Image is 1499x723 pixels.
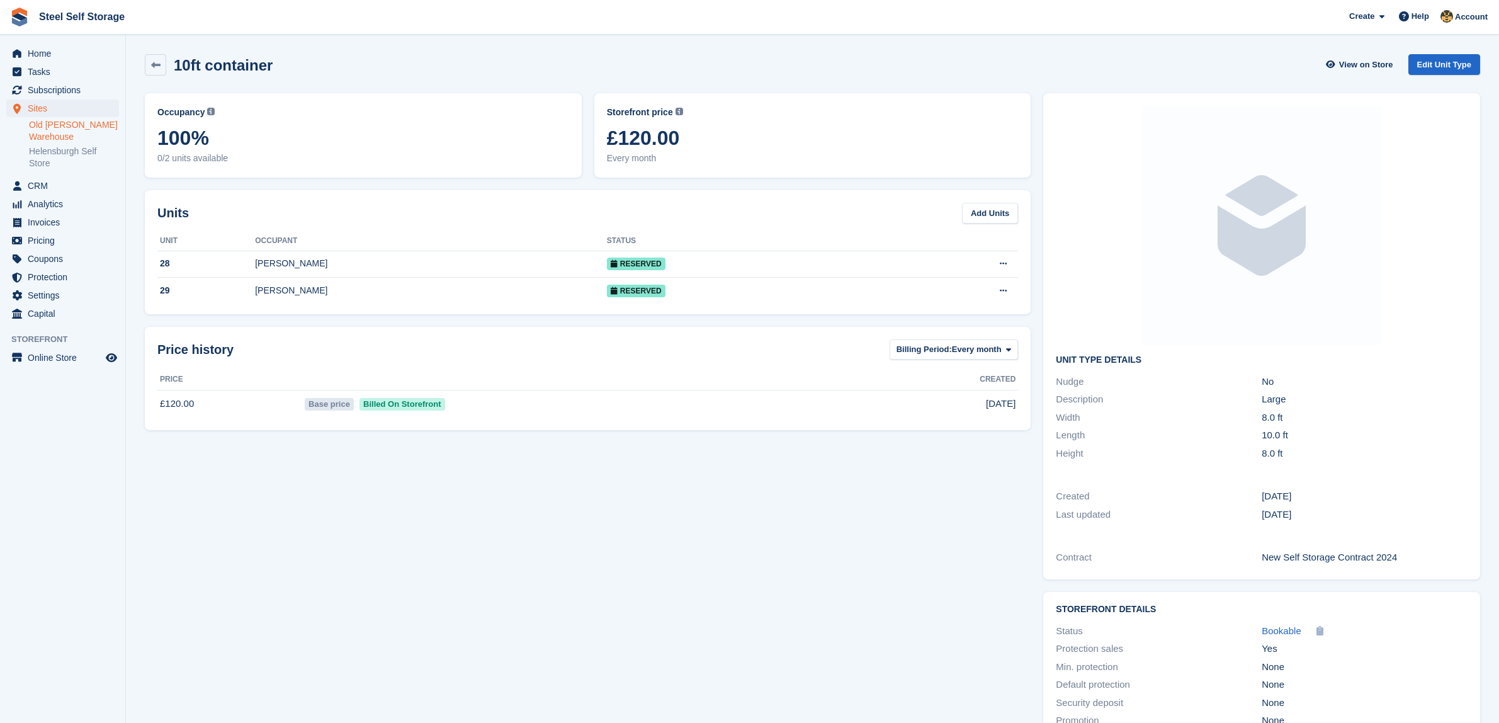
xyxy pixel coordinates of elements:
span: Online Store [28,349,103,367]
a: menu [6,195,119,213]
a: Add Units [962,203,1018,224]
a: Old [PERSON_NAME] Warehouse [29,119,119,143]
div: No [1262,375,1468,389]
span: Tasks [28,63,103,81]
span: 100% [157,127,569,149]
a: Preview store [104,350,119,365]
div: Created [1056,489,1262,504]
div: Yes [1262,642,1468,656]
a: menu [6,213,119,231]
span: Sites [28,100,103,117]
a: Helensburgh Self Store [29,145,119,169]
img: icon-info-grey-7440780725fd019a000dd9b08b2336e03edf1995a4989e88bcd33f0948082b44.svg [207,108,215,115]
div: Description [1056,392,1262,407]
span: Help [1411,10,1429,23]
span: Price history [157,340,234,359]
th: Occupant [255,231,607,251]
a: menu [6,100,119,117]
span: Every month [952,343,1002,356]
span: Analytics [28,195,103,213]
h2: 10ft container [174,57,273,74]
div: [DATE] [1262,489,1468,504]
a: menu [6,305,119,322]
div: 8.0 ft [1262,447,1468,461]
div: Nudge [1056,375,1262,389]
a: View on Store [1325,54,1398,75]
div: Protection sales [1056,642,1262,656]
th: Status [607,231,890,251]
span: Storefront price [607,106,673,119]
span: Storefront [11,333,125,346]
a: menu [6,287,119,304]
div: 29 [157,284,255,297]
a: Bookable [1262,624,1301,639]
div: None [1262,660,1468,675]
img: blank-unit-type-icon-ffbac7b88ba66c5e286b0e438baccc4b9c83835d4c34f86887a83fc20ec27e7b.svg [1142,106,1381,345]
div: Status [1056,624,1262,639]
img: stora-icon-8386f47178a22dfd0bd8f6a31ec36ba5ce8667c1dd55bd0f319d3a0aa187defe.svg [10,8,29,26]
div: Width [1056,411,1262,425]
img: James Steel [1440,10,1453,23]
div: [PERSON_NAME] [255,284,607,297]
span: Home [28,45,103,62]
span: Pricing [28,232,103,249]
span: Create [1349,10,1374,23]
span: Base price [305,398,354,411]
a: menu [6,250,119,268]
span: [DATE] [986,397,1015,411]
span: CRM [28,177,103,195]
h2: Storefront Details [1056,605,1468,615]
div: Contract [1056,550,1262,565]
a: Edit Unit Type [1408,54,1480,75]
div: Height [1056,447,1262,461]
th: Unit [157,231,255,251]
div: 10.0 ft [1262,428,1468,443]
img: icon-info-grey-7440780725fd019a000dd9b08b2336e03edf1995a4989e88bcd33f0948082b44.svg [676,108,683,115]
div: None [1262,678,1468,692]
span: Capital [28,305,103,322]
div: Security deposit [1056,696,1262,710]
span: Coupons [28,250,103,268]
h2: Unit Type details [1056,355,1468,365]
a: menu [6,268,119,286]
span: Protection [28,268,103,286]
div: 28 [157,257,255,270]
span: Billed On Storefront [359,398,446,411]
span: Every month [607,152,1019,165]
td: £120.00 [157,390,302,418]
span: Occupancy [157,106,205,119]
span: £120.00 [607,127,1019,149]
span: Settings [28,287,103,304]
span: Account [1455,11,1488,23]
a: menu [6,45,119,62]
div: Last updated [1056,508,1262,522]
a: menu [6,81,119,99]
div: New Self Storage Contract 2024 [1262,550,1468,565]
div: Large [1262,392,1468,407]
span: Created [980,373,1015,385]
div: [PERSON_NAME] [255,257,607,270]
div: Default protection [1056,678,1262,692]
a: menu [6,63,119,81]
span: Bookable [1262,625,1301,636]
a: menu [6,349,119,367]
span: Subscriptions [28,81,103,99]
span: Reserved [607,285,665,297]
th: Price [157,370,302,390]
span: View on Store [1339,59,1393,71]
div: Min. protection [1056,660,1262,675]
a: menu [6,177,119,195]
h2: Units [157,203,189,222]
div: 8.0 ft [1262,411,1468,425]
span: Invoices [28,213,103,231]
a: Steel Self Storage [34,6,130,27]
span: Billing Period: [897,343,952,356]
span: 0/2 units available [157,152,569,165]
div: Length [1056,428,1262,443]
div: None [1262,696,1468,710]
button: Billing Period: Every month [890,339,1019,360]
span: Reserved [607,258,665,270]
a: menu [6,232,119,249]
div: [DATE] [1262,508,1468,522]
